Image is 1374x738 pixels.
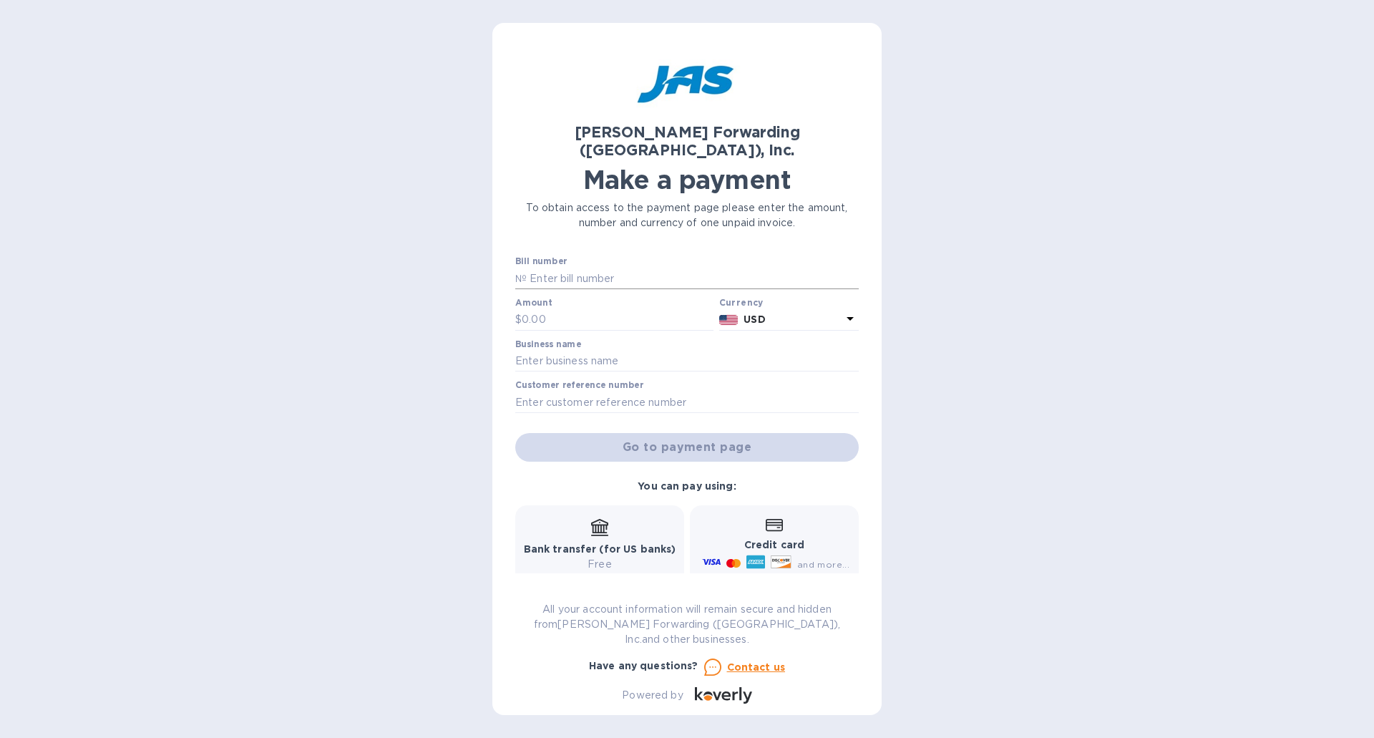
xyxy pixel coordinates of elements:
[527,268,859,289] input: Enter bill number
[575,123,800,159] b: [PERSON_NAME] Forwarding ([GEOGRAPHIC_DATA]), Inc.
[744,314,765,325] b: USD
[524,557,676,572] p: Free
[638,480,736,492] b: You can pay using:
[797,559,849,570] span: and more...
[744,539,804,550] b: Credit card
[719,297,764,308] b: Currency
[515,351,859,372] input: Enter business name
[515,312,522,327] p: $
[515,382,643,390] label: Customer reference number
[515,392,859,413] input: Enter customer reference number
[515,340,581,349] label: Business name
[719,315,739,325] img: USD
[727,661,786,673] u: Contact us
[622,688,683,703] p: Powered by
[515,258,567,266] label: Bill number
[515,165,859,195] h1: Make a payment
[522,309,713,331] input: 0.00
[515,602,859,647] p: All your account information will remain secure and hidden from [PERSON_NAME] Forwarding ([GEOGRA...
[589,660,698,671] b: Have any questions?
[515,200,859,230] p: To obtain access to the payment page please enter the amount, number and currency of one unpaid i...
[515,271,527,286] p: №
[524,543,676,555] b: Bank transfer (for US banks)
[515,298,552,307] label: Amount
